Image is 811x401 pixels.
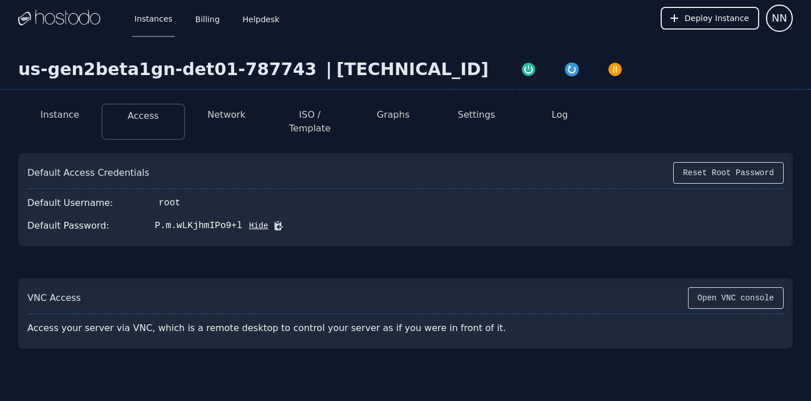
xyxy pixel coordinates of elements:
button: Power On [507,59,550,77]
img: Logo [18,10,100,27]
button: Instance [40,108,79,122]
div: Access your server via VNC, which is a remote desktop to control your server as if you were in fr... [27,317,538,340]
img: Power Off [607,61,623,77]
button: ISO / Template [277,108,342,135]
button: Reset Root Password [673,162,784,184]
button: User menu [766,5,793,32]
div: Default Password: [27,219,109,233]
button: Network [207,108,245,122]
div: | [321,59,337,80]
div: Default Username: [27,196,113,210]
img: Restart [564,61,580,77]
div: VNC Access [27,291,81,305]
button: Access [128,109,159,123]
img: Power On [521,61,536,77]
button: Restart [550,59,593,77]
div: us-gen2beta1gn-det01-787743 [18,59,321,80]
button: Hide [242,220,268,231]
button: Graphs [377,108,409,122]
div: Default Access Credentials [27,166,149,180]
button: Open VNC console [688,287,784,309]
div: [TECHNICAL_ID] [337,59,489,80]
button: Settings [458,108,495,122]
div: P.m.wLKjhmIPo9+l [155,219,243,233]
button: Power Off [593,59,637,77]
button: Deploy Instance [661,7,759,30]
span: NN [772,10,787,26]
button: Log [552,108,568,122]
div: root [159,196,181,210]
span: Deploy Instance [685,13,749,24]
